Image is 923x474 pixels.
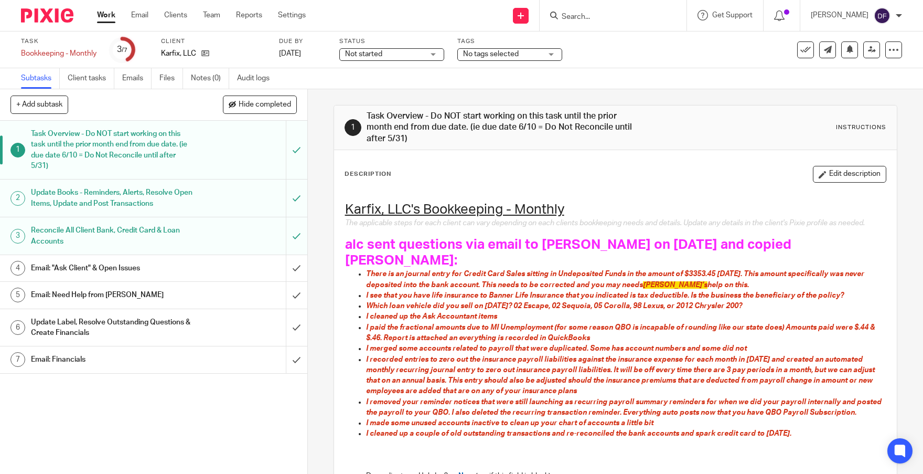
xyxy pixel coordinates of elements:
[367,111,638,144] h1: Task Overview - Do NOT start working on this task until the prior month end from due date. (ie du...
[811,10,868,20] p: [PERSON_NAME]
[21,48,96,59] div: Bookkeeping - Monthly
[31,314,194,341] h1: Update Label, Resolve Outstanding Questions & Create Financials
[31,223,194,249] h1: Reconcile All Client Bank, Credit Card & Loan Accounts
[345,119,361,136] div: 1
[236,10,262,20] a: Reports
[31,185,194,212] h1: Update Books - Reminders, Alerts, Resolve Open Items, Update and Post Transactions
[10,352,25,367] div: 7
[366,356,876,395] span: I recorded entries to zero out the insurance payroll liabilities against the insurance expense fo...
[203,10,220,20] a: Team
[457,37,562,46] label: Tags
[31,352,194,367] h1: Email: Financials
[21,37,96,46] label: Task
[239,101,291,109] span: Hide completed
[31,260,194,276] h1: Email: "Ask Client" & Open Issues
[366,324,876,342] span: I paid the fractional amounts due to MI Unemployment (for some reason QBO is incapable of roundin...
[10,320,25,335] div: 6
[21,68,60,89] a: Subtasks
[874,7,890,24] img: svg%3E
[10,261,25,276] div: 4
[836,123,886,132] div: Instructions
[345,238,795,268] span: alc sent questions via email to [PERSON_NAME] on [DATE] and copied [PERSON_NAME]:
[117,44,127,56] div: 3
[159,68,183,89] a: Files
[345,170,391,178] p: Description
[10,191,25,206] div: 2
[10,229,25,244] div: 3
[643,281,707,289] span: [PERSON_NAME]'s
[31,287,194,303] h1: Email: Need Help from [PERSON_NAME]
[10,288,25,302] div: 5
[463,50,519,58] span: No tags selected
[122,68,152,89] a: Emails
[366,313,497,320] span: I cleaned up the Ask Accountant items
[366,398,883,416] span: I removed your reminder notices that were still launching as recurring payroll summary reminders ...
[31,126,194,174] h1: Task Overview - Do NOT start working on this task until the prior month end from due date. (ie du...
[339,37,444,46] label: Status
[561,13,655,22] input: Search
[161,48,196,59] p: Karfix, LLC
[279,50,301,57] span: [DATE]
[122,47,127,53] small: /7
[345,219,865,227] span: The applicable steps for each client can vary depending on each clients bookkeeping needs and det...
[237,68,277,89] a: Audit logs
[813,166,886,183] button: Edit description
[366,270,866,288] span: There is an journal entry for Credit Card Sales sitting in Undeposited Funds in the amount of $33...
[131,10,148,20] a: Email
[161,37,266,46] label: Client
[345,50,382,58] span: Not started
[223,96,297,113] button: Hide completed
[366,302,742,310] span: Which loan vehicle did you sell on [DATE]? 02 Escape, 02 Sequoia, 05 Corolla, 98 Lexus, or 2012 C...
[366,345,747,352] span: I merged some accounts related to payroll that were duplicated. Some has account numbers and some...
[21,8,73,23] img: Pixie
[68,68,114,89] a: Client tasks
[97,10,115,20] a: Work
[345,203,564,216] u: Karfix, LLC's Bookkeeping - Monthly
[278,10,306,20] a: Settings
[10,96,68,113] button: + Add subtask
[366,430,791,437] span: I cleaned up a couple of old outstanding transactions and re-reconciled the bank accounts and spa...
[191,68,229,89] a: Notes (0)
[10,143,25,157] div: 1
[366,292,844,299] span: I see that you have life insurance to Banner Life Insurance that you indicated is tax deductible....
[366,419,653,427] span: I made some unused accounts inactive to clean up your chart of accounts a little bit
[279,37,326,46] label: Due by
[164,10,187,20] a: Clients
[712,12,753,19] span: Get Support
